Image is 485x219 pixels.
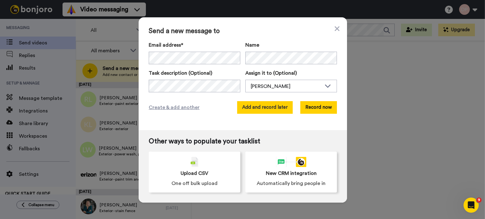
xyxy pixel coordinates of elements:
[464,198,479,213] iframe: Intercom live chat
[149,27,337,35] span: Send a new message to
[149,69,240,77] label: Task description (Optional)
[191,157,198,167] img: csv-grey.png
[149,138,337,145] span: Other ways to populate your tasklist
[149,41,240,49] label: Email address*
[245,41,259,49] span: Name
[181,170,208,177] span: Upload CSV
[266,170,317,177] span: New CRM integration
[251,83,321,90] div: [PERSON_NAME]
[476,198,482,203] span: 9
[300,101,337,114] button: Record now
[237,101,293,114] button: Add and record later
[149,104,200,111] span: Create & add another
[276,157,306,167] div: animation
[171,180,218,187] span: One off bulk upload
[257,180,326,187] span: Automatically bring people in
[245,69,337,77] label: Assign it to (Optional)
